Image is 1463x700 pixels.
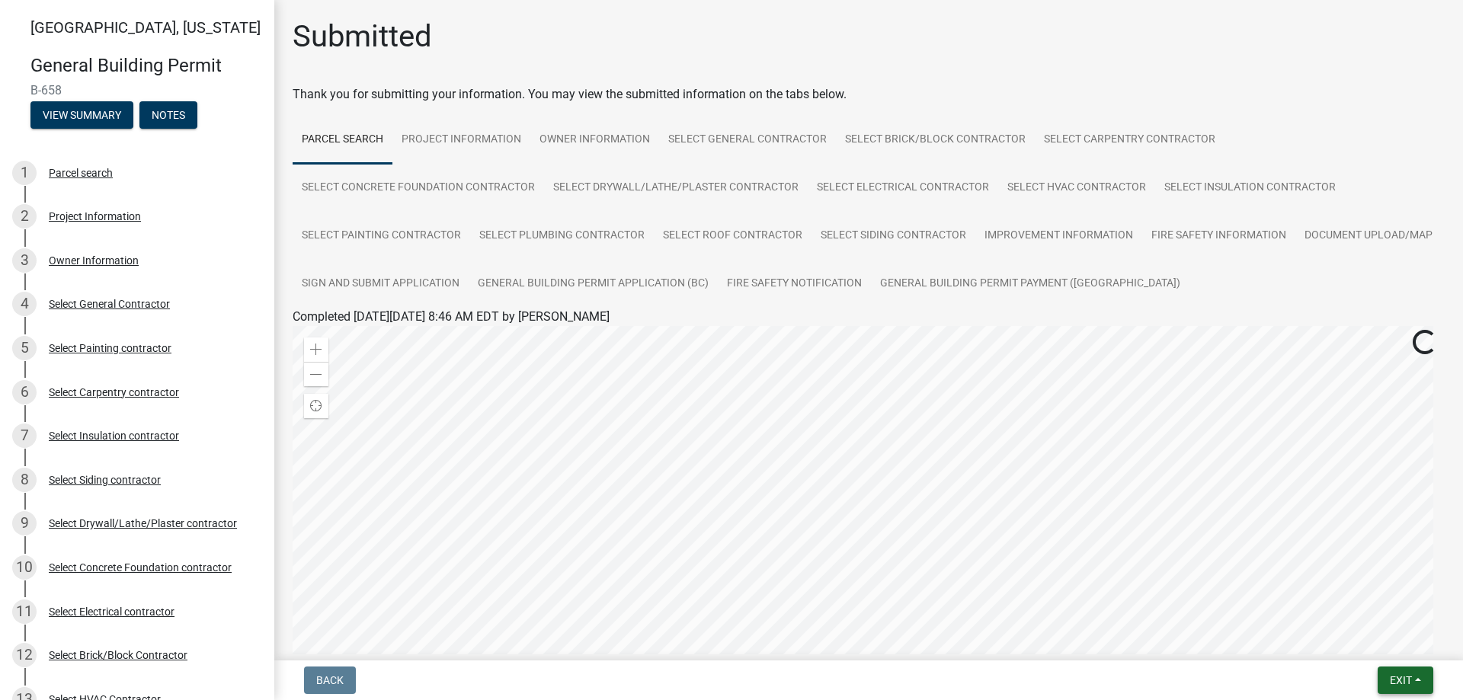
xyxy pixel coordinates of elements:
[1035,116,1225,165] a: Select Carpentry contractor
[808,164,998,213] a: Select Electrical contractor
[304,362,328,386] div: Zoom out
[659,116,836,165] a: Select General Contractor
[998,164,1155,213] a: Select HVAC Contractor
[49,343,171,353] div: Select Painting contractor
[12,511,37,535] div: 9
[530,116,659,165] a: Owner Information
[12,336,37,360] div: 5
[49,255,139,266] div: Owner Information
[30,83,244,97] span: B-658
[293,164,544,213] a: Select Concrete Foundation contractor
[1142,212,1295,261] a: Fire Safety Information
[139,110,197,122] wm-modal-confirm: Notes
[293,18,432,55] h1: Submitted
[544,164,808,213] a: Select Drywall/Lathe/Plaster contractor
[30,101,133,129] button: View Summary
[12,555,37,580] div: 10
[12,599,37,624] div: 11
[12,161,37,185] div: 1
[293,260,469,308] a: Sign and Submit Application
[49,606,174,617] div: Select Electrical contractor
[293,309,610,324] span: Completed [DATE][DATE] 8:46 AM EDT by [PERSON_NAME]
[12,424,37,448] div: 7
[12,380,37,404] div: 6
[1378,666,1433,694] button: Exit
[139,101,197,129] button: Notes
[718,260,871,308] a: Fire Safety Notification
[12,643,37,667] div: 12
[1295,212,1442,261] a: Document Upload/Map
[654,212,812,261] a: Select Roof contractor
[49,562,232,573] div: Select Concrete Foundation contractor
[304,337,328,362] div: Zoom in
[49,650,187,660] div: Select Brick/Block Contractor
[12,468,37,492] div: 8
[30,110,133,122] wm-modal-confirm: Summary
[49,430,179,441] div: Select Insulation contractor
[304,394,328,418] div: Find my location
[1390,674,1412,686] span: Exit
[470,212,654,261] a: Select Plumbing contractor
[293,212,470,261] a: Select Painting contractor
[304,666,356,694] button: Back
[316,674,344,686] span: Back
[30,55,262,77] h4: General Building Permit
[49,168,113,178] div: Parcel search
[293,116,392,165] a: Parcel search
[30,18,261,37] span: [GEOGRAPHIC_DATA], [US_STATE]
[392,116,530,165] a: Project Information
[12,248,37,273] div: 3
[12,292,37,316] div: 4
[49,211,141,222] div: Project Information
[293,85,1445,104] div: Thank you for submitting your information. You may view the submitted information on the tabs below.
[49,518,237,529] div: Select Drywall/Lathe/Plaster contractor
[49,475,161,485] div: Select Siding contractor
[49,387,179,398] div: Select Carpentry contractor
[871,260,1189,308] a: General Building Permit Payment ([GEOGRAPHIC_DATA])
[1155,164,1345,213] a: Select Insulation contractor
[469,260,718,308] a: General Building Permit Application (BC)
[836,116,1035,165] a: Select Brick/Block Contractor
[975,212,1142,261] a: Improvement Information
[49,299,170,309] div: Select General Contractor
[12,204,37,229] div: 2
[812,212,975,261] a: Select Siding contractor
